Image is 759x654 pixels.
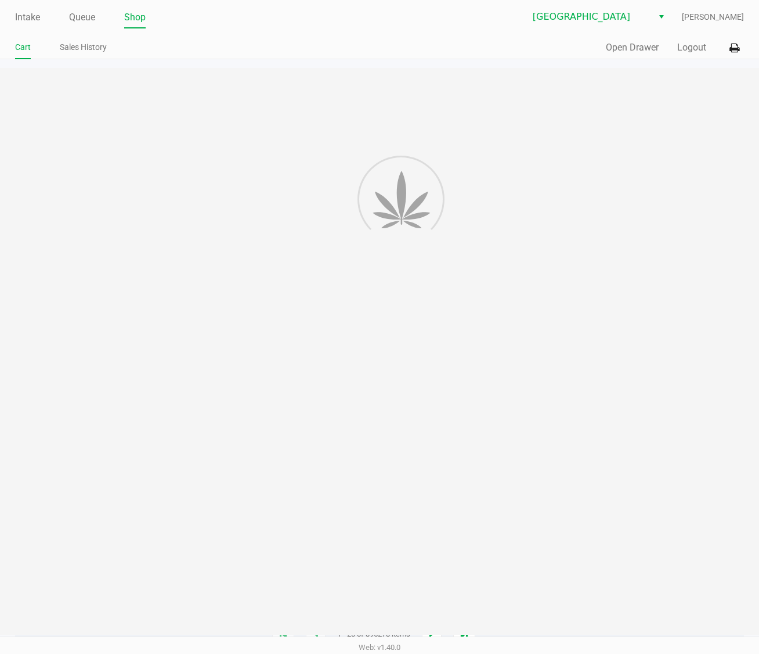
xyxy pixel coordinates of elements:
[15,9,40,26] a: Intake
[359,643,400,652] span: Web: v1.40.0
[69,9,95,26] a: Queue
[653,6,670,27] button: Select
[15,40,31,55] a: Cart
[682,11,744,23] span: [PERSON_NAME]
[606,41,659,55] button: Open Drawer
[60,40,107,55] a: Sales History
[124,9,146,26] a: Shop
[533,10,646,24] span: [GEOGRAPHIC_DATA]
[677,41,706,55] button: Logout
